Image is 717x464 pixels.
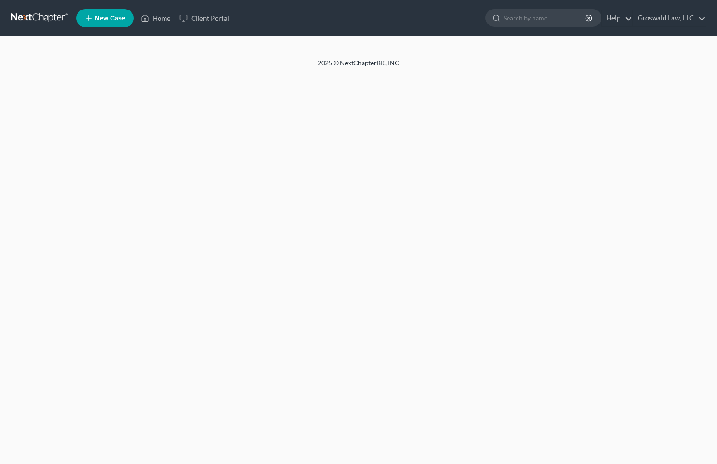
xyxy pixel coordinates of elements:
div: 2025 © NextChapterBK, INC [100,59,617,75]
a: Home [136,10,175,26]
a: Help [602,10,632,26]
span: New Case [95,15,125,22]
a: Client Portal [175,10,234,26]
input: Search by name... [504,10,586,26]
a: Groswald Law, LLC [633,10,706,26]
